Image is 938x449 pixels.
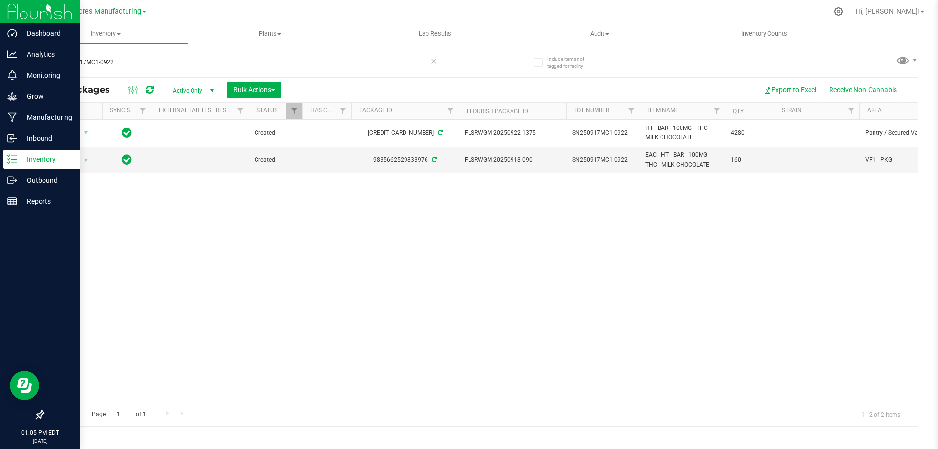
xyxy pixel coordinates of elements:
[10,371,39,400] iframe: Resource center
[359,107,392,114] a: Package ID
[467,108,528,115] a: Flourish Package ID
[189,29,352,38] span: Plants
[23,29,188,38] span: Inventory
[255,155,297,165] span: Created
[623,103,640,119] a: Filter
[782,107,802,114] a: Strain
[465,155,560,165] span: FLSRWGM-20250918-090
[572,128,634,138] span: SN250917MC1-0922
[159,107,235,114] a: External Lab Test Result
[547,55,596,70] span: Include items not tagged for facility
[17,195,76,207] p: Reports
[234,86,275,94] span: Bulk Actions
[436,129,443,136] span: Sync from Compliance System
[7,91,17,101] inline-svg: Grow
[7,112,17,122] inline-svg: Manufacturing
[843,103,859,119] a: Filter
[17,153,76,165] p: Inventory
[233,103,249,119] a: Filter
[7,154,17,164] inline-svg: Inventory
[757,82,823,98] button: Export to Excel
[731,128,768,138] span: 4280
[255,128,297,138] span: Created
[80,126,92,140] span: select
[84,407,154,422] span: Page of 1
[112,407,129,422] input: 1
[865,128,927,138] span: Pantry / Secured Vault
[728,29,800,38] span: Inventory Counts
[709,103,725,119] a: Filter
[302,103,351,120] th: Has COA
[832,7,845,16] div: Manage settings
[43,55,442,69] input: Search Package ID, Item Name, SKU, Lot or Part Number...
[731,155,768,165] span: 160
[350,155,460,165] div: 9835662529833976
[23,23,188,44] a: Inventory
[227,82,281,98] button: Bulk Actions
[17,69,76,81] p: Monitoring
[853,407,908,422] span: 1 - 2 of 2 items
[682,23,847,44] a: Inventory Counts
[135,103,151,119] a: Filter
[647,107,679,114] a: Item Name
[51,85,120,95] span: All Packages
[53,7,141,16] span: Green Acres Manufacturing
[465,128,560,138] span: FLSRWGM-20250922-1375
[17,132,76,144] p: Inbound
[405,29,465,38] span: Lab Results
[353,23,517,44] a: Lab Results
[17,90,76,102] p: Grow
[430,156,437,163] span: Sync from Compliance System
[4,437,76,445] p: [DATE]
[518,29,682,38] span: Audit
[80,153,92,167] span: select
[7,175,17,185] inline-svg: Outbound
[110,107,148,114] a: Sync Status
[122,126,132,140] span: In Sync
[335,103,351,119] a: Filter
[7,49,17,59] inline-svg: Analytics
[7,133,17,143] inline-svg: Inbound
[645,124,719,142] span: HT - BAR - 100MG - THC - MILK CHOCOLATE
[350,128,460,138] div: [CREDIT_CARD_NUMBER]
[865,155,927,165] span: VF1 - PKG
[17,111,76,123] p: Manufacturing
[122,153,132,167] span: In Sync
[17,48,76,60] p: Analytics
[517,23,682,44] a: Audit
[443,103,459,119] a: Filter
[430,55,437,67] span: Clear
[7,70,17,80] inline-svg: Monitoring
[188,23,353,44] a: Plants
[733,108,744,115] a: Qty
[823,82,903,98] button: Receive Non-Cannabis
[4,428,76,437] p: 01:05 PM EDT
[856,7,919,15] span: Hi, [PERSON_NAME]!
[7,28,17,38] inline-svg: Dashboard
[17,27,76,39] p: Dashboard
[256,107,277,114] a: Status
[867,107,882,114] a: Area
[7,196,17,206] inline-svg: Reports
[286,103,302,119] a: Filter
[572,155,634,165] span: SN250917MC1-0922
[17,174,76,186] p: Outbound
[645,150,719,169] span: EAC - HT - BAR - 100MG - THC - MILK CHOCOLATE
[574,107,609,114] a: Lot Number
